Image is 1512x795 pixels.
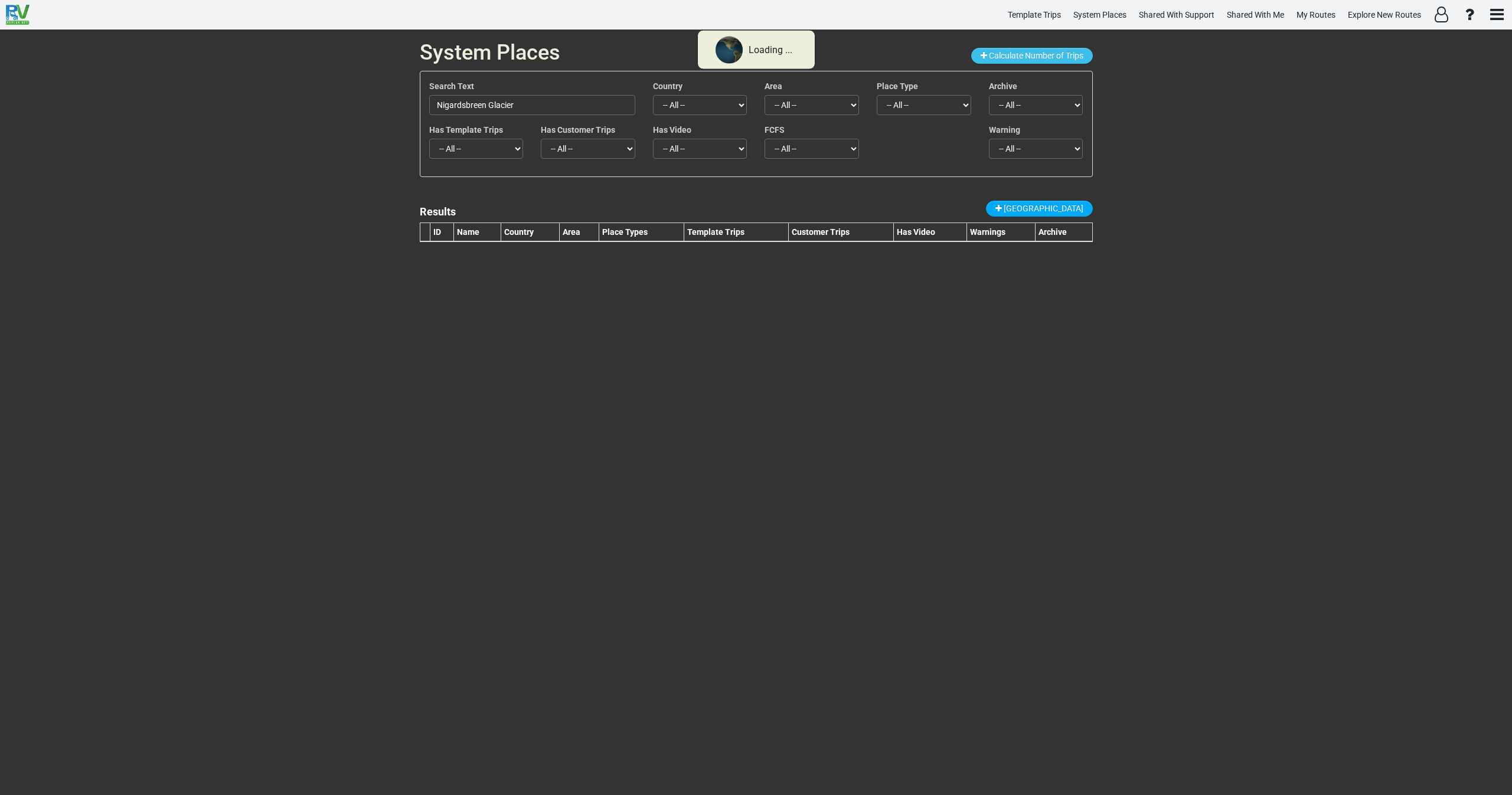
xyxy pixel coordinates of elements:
th: Area [560,223,599,241]
label: Has Template Trips [429,124,503,136]
th: Archive [1036,223,1092,241]
span: System Places [1073,10,1126,19]
label: Area [765,80,782,92]
th: Has Video [893,223,966,241]
button: Calculate Number of Trips [971,48,1093,64]
label: Country [653,80,682,92]
label: Place Type [877,80,918,92]
img: RvPlanetLogo.png [6,5,30,25]
label: FCFS [765,124,785,136]
th: Place Types [599,223,684,241]
span: Calculate Number of Trips [989,51,1083,60]
a: Explore New Routes [1343,4,1426,27]
label: Warning [989,124,1020,136]
a: Shared With Me [1222,4,1289,27]
th: Country [501,223,560,241]
th: Name [453,223,501,241]
a: My Routes [1291,4,1341,27]
span: Shared With Support [1139,10,1214,19]
th: Template Trips [684,223,788,241]
span: Explore New Routes [1348,10,1421,19]
label: Search Text [429,80,474,92]
span: My Routes [1297,10,1335,19]
span: Template Trips [1008,10,1061,19]
th: ID [430,223,453,241]
a: System Places [1068,4,1132,27]
span: System Places [420,40,560,65]
a: [GEOGRAPHIC_DATA] [986,201,1093,217]
th: Customer Trips [788,223,893,241]
a: Template Trips [1002,4,1066,27]
a: Shared With Support [1134,4,1220,27]
label: Has Video [653,124,691,136]
div: Loading ... [749,44,792,57]
label: Archive [989,80,1017,92]
span: [GEOGRAPHIC_DATA] [1004,204,1083,213]
label: Has Customer Trips [541,124,615,136]
lable: Results [420,205,456,218]
span: Shared With Me [1227,10,1284,19]
th: Warnings [967,223,1036,241]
